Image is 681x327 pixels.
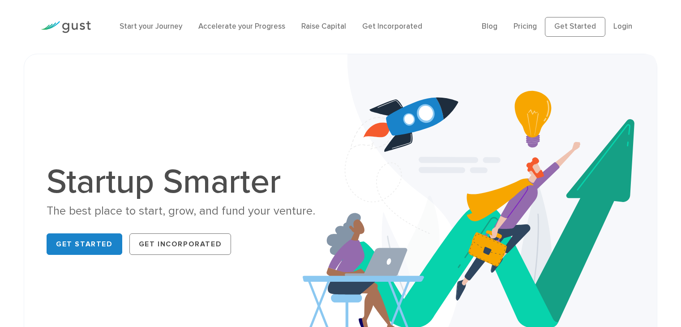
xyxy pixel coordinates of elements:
a: Blog [482,22,497,31]
a: Get Incorporated [362,22,422,31]
a: Login [613,22,632,31]
a: Accelerate your Progress [198,22,285,31]
a: Pricing [514,22,537,31]
a: Raise Capital [301,22,346,31]
a: Get Started [47,233,122,255]
a: Get Incorporated [129,233,231,255]
div: The best place to start, grow, and fund your venture. [47,203,334,219]
a: Get Started [545,17,605,37]
img: Gust Logo [41,21,91,33]
a: Start your Journey [120,22,182,31]
h1: Startup Smarter [47,165,334,199]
